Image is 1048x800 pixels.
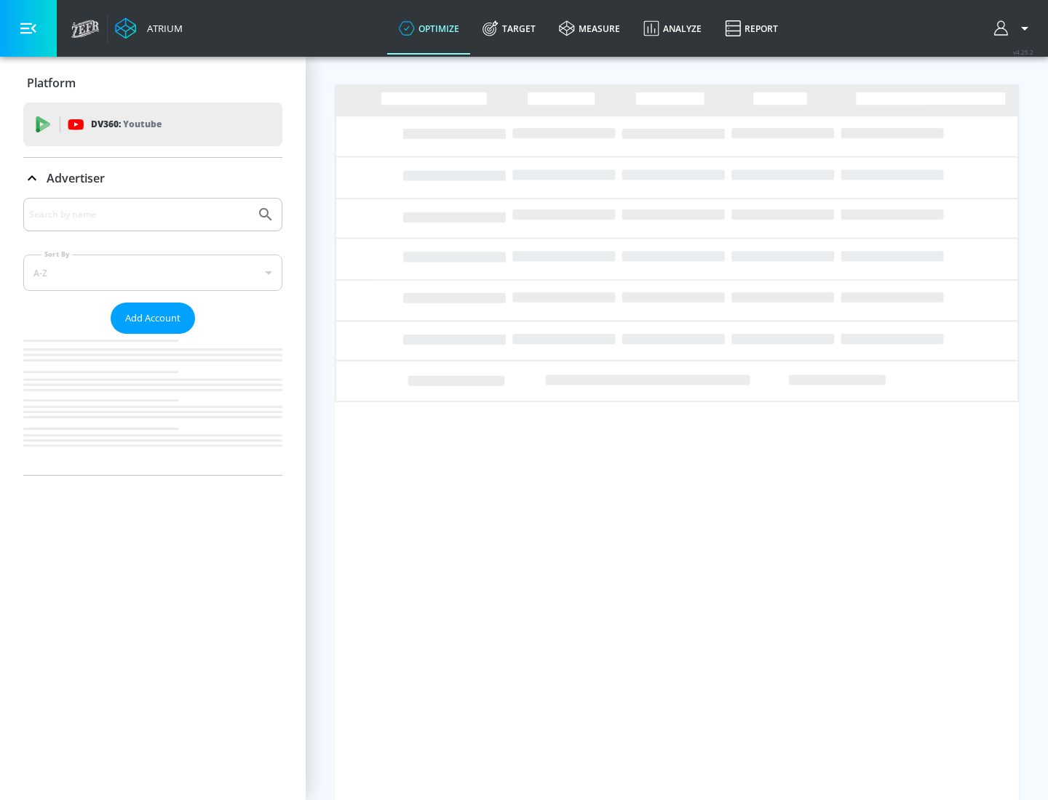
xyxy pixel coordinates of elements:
input: Search by name [29,205,250,224]
p: Youtube [123,116,162,132]
div: Advertiser [23,198,282,475]
p: Advertiser [47,170,105,186]
div: DV360: Youtube [23,103,282,146]
button: Add Account [111,303,195,334]
a: measure [547,2,632,55]
div: Advertiser [23,158,282,199]
div: Platform [23,63,282,103]
span: Add Account [125,310,180,327]
span: v 4.25.2 [1013,48,1033,56]
a: Analyze [632,2,713,55]
a: Target [471,2,547,55]
nav: list of Advertiser [23,334,282,475]
p: DV360: [91,116,162,132]
div: A-Z [23,255,282,291]
label: Sort By [41,249,73,259]
a: Atrium [115,17,183,39]
a: Report [713,2,790,55]
a: optimize [387,2,471,55]
div: Atrium [141,22,183,35]
p: Platform [27,75,76,91]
